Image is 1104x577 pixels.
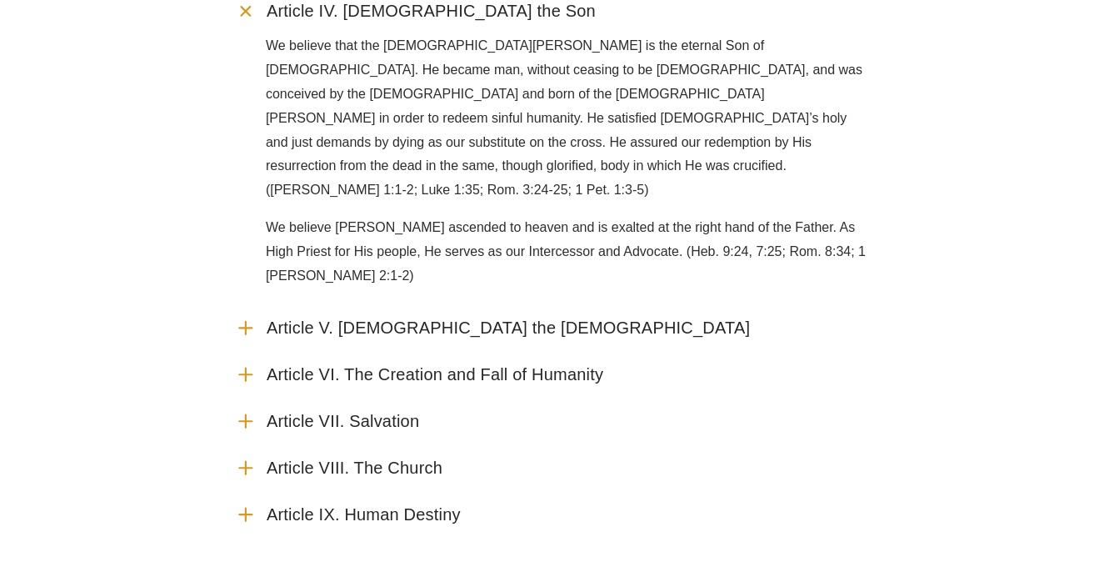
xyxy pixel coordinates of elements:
[267,458,442,479] span: Article VIII. The Church
[267,1,596,22] span: Article IV. [DEMOGRAPHIC_DATA] the Son
[267,318,751,339] span: Article V. [DEMOGRAPHIC_DATA] the [DEMOGRAPHIC_DATA]
[267,364,603,385] span: Article VI. The Creation and Fall of Humanity
[267,411,419,432] span: Article VII. Salvation
[266,34,869,203] p: We believe that the [DEMOGRAPHIC_DATA][PERSON_NAME] is the eternal Son of [DEMOGRAPHIC_DATA]. He ...
[267,504,461,525] span: Article IX. Human Destiny
[266,216,869,288] p: We believe [PERSON_NAME] ascended to heaven and is exalted at the right hand of the Father. As Hi...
